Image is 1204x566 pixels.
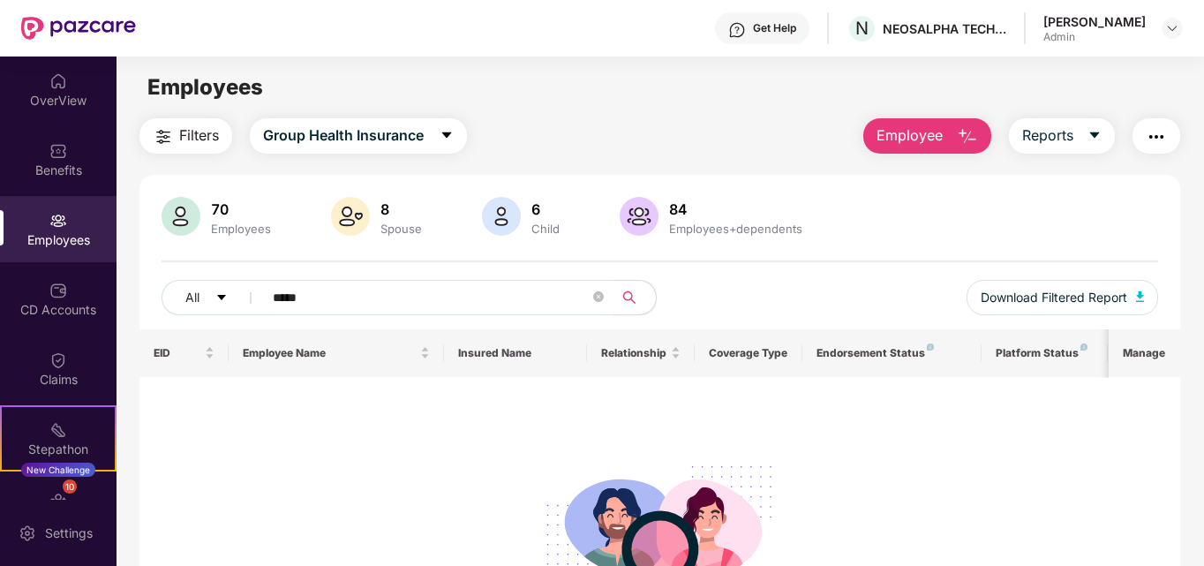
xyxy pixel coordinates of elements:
th: EID [139,329,230,377]
div: Settings [40,524,98,542]
span: Employee Name [243,346,417,360]
img: svg+xml;base64,PHN2ZyBpZD0iQmVuZWZpdHMiIHhtbG5zPSJodHRwOi8vd3d3LnczLm9yZy8yMDAwL3N2ZyIgd2lkdGg9Ij... [49,142,67,160]
div: Employees+dependents [666,222,806,236]
th: Manage [1109,329,1180,377]
th: Coverage Type [695,329,802,377]
span: Download Filtered Report [981,288,1127,307]
img: svg+xml;base64,PHN2ZyBpZD0iQ0RfQWNjb3VudHMiIGRhdGEtbmFtZT0iQ0QgQWNjb3VudHMiIHhtbG5zPSJodHRwOi8vd3... [49,282,67,299]
span: Filters [179,125,219,147]
div: Admin [1043,30,1146,44]
span: close-circle [593,291,604,302]
th: Employee Name [229,329,444,377]
span: Employee [877,125,943,147]
img: svg+xml;base64,PHN2ZyB4bWxucz0iaHR0cDovL3d3dy53My5vcmcvMjAwMC9zdmciIHhtbG5zOnhsaW5rPSJodHRwOi8vd3... [957,126,978,147]
button: Allcaret-down [162,280,269,315]
img: svg+xml;base64,PHN2ZyB4bWxucz0iaHR0cDovL3d3dy53My5vcmcvMjAwMC9zdmciIHdpZHRoPSIyNCIgaGVpZ2h0PSIyNC... [1146,126,1167,147]
div: Platform Status [996,346,1093,360]
img: svg+xml;base64,PHN2ZyBpZD0iRW5kb3JzZW1lbnRzIiB4bWxucz0iaHR0cDovL3d3dy53My5vcmcvMjAwMC9zdmciIHdpZH... [49,491,67,509]
img: svg+xml;base64,PHN2ZyBpZD0iU2V0dGluZy0yMHgyMCIgeG1sbnM9Imh0dHA6Ly93d3cudzMub3JnLzIwMDAvc3ZnIiB3aW... [19,524,36,542]
div: Stepathon [2,441,115,458]
span: All [185,288,199,307]
span: caret-down [440,128,454,144]
div: Employees [207,222,275,236]
button: Reportscaret-down [1009,118,1115,154]
img: svg+xml;base64,PHN2ZyB4bWxucz0iaHR0cDovL3d3dy53My5vcmcvMjAwMC9zdmciIHhtbG5zOnhsaW5rPSJodHRwOi8vd3... [482,197,521,236]
img: svg+xml;base64,PHN2ZyB4bWxucz0iaHR0cDovL3d3dy53My5vcmcvMjAwMC9zdmciIHdpZHRoPSI4IiBoZWlnaHQ9IjgiIH... [927,343,934,351]
img: svg+xml;base64,PHN2ZyB4bWxucz0iaHR0cDovL3d3dy53My5vcmcvMjAwMC9zdmciIHhtbG5zOnhsaW5rPSJodHRwOi8vd3... [1136,291,1145,302]
span: caret-down [215,291,228,306]
button: Filters [139,118,232,154]
div: Spouse [377,222,425,236]
span: EID [154,346,202,360]
img: svg+xml;base64,PHN2ZyB4bWxucz0iaHR0cDovL3d3dy53My5vcmcvMjAwMC9zdmciIHdpZHRoPSIyNCIgaGVpZ2h0PSIyNC... [153,126,174,147]
img: svg+xml;base64,PHN2ZyB4bWxucz0iaHR0cDovL3d3dy53My5vcmcvMjAwMC9zdmciIHdpZHRoPSIyMSIgaGVpZ2h0PSIyMC... [49,421,67,439]
span: close-circle [593,290,604,306]
span: Relationship [601,346,667,360]
button: search [613,280,657,315]
button: Download Filtered Report [967,280,1159,315]
div: 84 [666,200,806,218]
img: svg+xml;base64,PHN2ZyBpZD0iQ2xhaW0iIHhtbG5zPSJodHRwOi8vd3d3LnczLm9yZy8yMDAwL3N2ZyIgd2lkdGg9IjIwIi... [49,351,67,369]
div: Get Help [753,21,796,35]
div: [PERSON_NAME] [1043,13,1146,30]
img: New Pazcare Logo [21,17,136,40]
div: 8 [377,200,425,218]
div: NEOSALPHA TECHNOLOGIES [GEOGRAPHIC_DATA] [883,20,1006,37]
span: N [855,18,869,39]
img: svg+xml;base64,PHN2ZyBpZD0iRW1wbG95ZWVzIiB4bWxucz0iaHR0cDovL3d3dy53My5vcmcvMjAwMC9zdmciIHdpZHRoPS... [49,212,67,230]
span: Employees [147,74,263,100]
img: svg+xml;base64,PHN2ZyB4bWxucz0iaHR0cDovL3d3dy53My5vcmcvMjAwMC9zdmciIHdpZHRoPSI4IiBoZWlnaHQ9IjgiIH... [1080,343,1087,351]
img: svg+xml;base64,PHN2ZyB4bWxucz0iaHR0cDovL3d3dy53My5vcmcvMjAwMC9zdmciIHhtbG5zOnhsaW5rPSJodHRwOi8vd3... [162,197,200,236]
div: New Challenge [21,463,95,477]
img: svg+xml;base64,PHN2ZyB4bWxucz0iaHR0cDovL3d3dy53My5vcmcvMjAwMC9zdmciIHhtbG5zOnhsaW5rPSJodHRwOi8vd3... [620,197,658,236]
img: svg+xml;base64,PHN2ZyB4bWxucz0iaHR0cDovL3d3dy53My5vcmcvMjAwMC9zdmciIHhtbG5zOnhsaW5rPSJodHRwOi8vd3... [331,197,370,236]
span: Group Health Insurance [263,125,424,147]
th: Insured Name [444,329,588,377]
div: 10 [63,479,77,494]
th: Relationship [587,329,695,377]
img: svg+xml;base64,PHN2ZyBpZD0iSG9tZSIgeG1sbnM9Imh0dHA6Ly93d3cudzMub3JnLzIwMDAvc3ZnIiB3aWR0aD0iMjAiIG... [49,72,67,90]
span: search [613,291,647,305]
div: Endorsement Status [816,346,967,360]
img: svg+xml;base64,PHN2ZyBpZD0iRHJvcGRvd24tMzJ4MzIiIHhtbG5zPSJodHRwOi8vd3d3LnczLm9yZy8yMDAwL3N2ZyIgd2... [1165,21,1179,35]
button: Group Health Insurancecaret-down [250,118,467,154]
span: Reports [1022,125,1073,147]
div: Child [528,222,563,236]
img: svg+xml;base64,PHN2ZyBpZD0iSGVscC0zMngzMiIgeG1sbnM9Imh0dHA6Ly93d3cudzMub3JnLzIwMDAvc3ZnIiB3aWR0aD... [728,21,746,39]
div: 70 [207,200,275,218]
div: 6 [528,200,563,218]
span: caret-down [1087,128,1102,144]
button: Employee [863,118,991,154]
